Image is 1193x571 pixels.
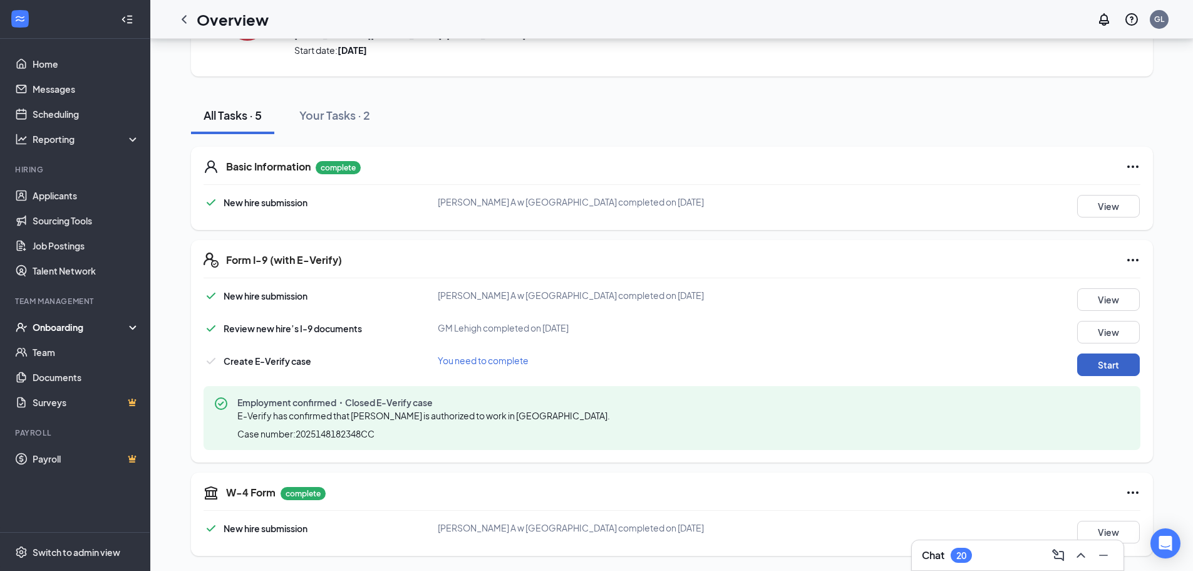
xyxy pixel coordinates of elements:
[956,550,966,561] div: 20
[226,253,342,267] h5: Form I-9 (with E-Verify)
[33,183,140,208] a: Applicants
[1097,12,1112,27] svg: Notifications
[33,390,140,415] a: SurveysCrown
[33,365,140,390] a: Documents
[237,396,615,409] span: Employment confirmed・Closed E-Verify case
[226,486,276,500] h5: W-4 Form
[1077,354,1140,376] button: Start
[1124,12,1139,27] svg: QuestionInfo
[33,102,140,127] a: Scheduling
[338,45,367,56] strong: [DATE]
[224,290,307,301] span: New hire submission
[33,133,140,145] div: Reporting
[214,396,229,411] svg: CheckmarkCircle
[1154,14,1164,24] div: GL
[121,13,133,26] svg: Collapse
[14,13,26,25] svg: WorkstreamLogo
[237,410,610,421] span: E-Verify has confirmed that [PERSON_NAME] is authorized to work in [GEOGRAPHIC_DATA].
[1125,159,1140,174] svg: Ellipses
[33,340,140,365] a: Team
[299,107,370,123] div: Your Tasks · 2
[33,51,140,76] a: Home
[204,321,219,336] svg: Checkmark
[33,546,120,558] div: Switch to admin view
[922,548,944,562] h3: Chat
[1093,545,1113,565] button: Minimize
[204,253,219,268] svg: FormI9EVerifyIcon
[15,296,137,306] div: Team Management
[204,288,219,303] svg: Checkmark
[15,427,137,438] div: Payroll
[224,323,362,334] span: Review new hire’s I-9 documents
[281,487,326,500] p: complete
[15,133,28,145] svg: Analysis
[204,107,262,123] div: All Tasks · 5
[224,523,307,534] span: New hire submission
[15,321,28,333] svg: UserCheck
[1077,288,1140,311] button: View
[438,290,704,301] span: [PERSON_NAME] A w [GEOGRAPHIC_DATA] completed on [DATE]
[204,521,219,536] svg: Checkmark
[204,159,219,174] svg: User
[15,164,137,175] div: Hiring
[226,160,311,174] h5: Basic Information
[197,9,269,30] h1: Overview
[177,12,192,27] svg: ChevronLeft
[33,321,129,333] div: Onboarding
[1150,528,1180,558] div: Open Intercom Messenger
[438,522,704,533] span: [PERSON_NAME] A w [GEOGRAPHIC_DATA] completed on [DATE]
[1125,485,1140,500] svg: Ellipses
[204,354,219,369] svg: Checkmark
[1125,253,1140,268] svg: Ellipses
[1073,548,1088,563] svg: ChevronUp
[1051,548,1066,563] svg: ComposeMessage
[204,485,219,500] svg: TaxGovernmentIcon
[33,233,140,258] a: Job Postings
[438,322,569,333] span: GM Lehigh completed on [DATE]
[1096,548,1111,563] svg: Minimize
[33,208,140,233] a: Sourcing Tools
[224,355,311,367] span: Create E-Verify case
[1077,195,1140,217] button: View
[33,258,140,283] a: Talent Network
[237,427,374,440] span: Case number: 2025148182348CC
[438,355,529,366] span: You need to complete
[316,161,361,174] p: complete
[1077,321,1140,343] button: View
[33,76,140,102] a: Messages
[1071,545,1091,565] button: ChevronUp
[294,44,989,56] span: Start date:
[438,196,704,207] span: [PERSON_NAME] A w [GEOGRAPHIC_DATA] completed on [DATE]
[224,197,307,208] span: New hire submission
[15,546,28,558] svg: Settings
[1048,545,1068,565] button: ComposeMessage
[33,446,140,471] a: PayrollCrown
[1077,521,1140,543] button: View
[204,195,219,210] svg: Checkmark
